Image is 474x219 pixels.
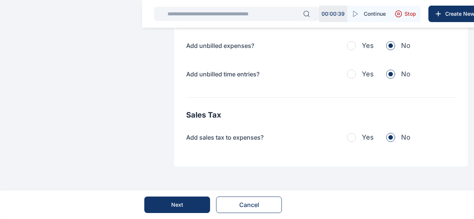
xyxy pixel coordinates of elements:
button: Yes [347,40,374,51]
button: Yes [347,132,374,143]
button: Continue [347,6,390,22]
button: Next [144,197,210,213]
span: No [401,69,410,79]
button: No [386,132,410,143]
span: Yes [362,132,374,143]
button: No [386,40,410,51]
p: Add unbilled expenses? [186,41,254,50]
p: 00 : 00 : 39 [321,10,345,18]
p: Add unbilled time entries? [186,70,259,79]
p: Add sales tax to expenses? [186,133,264,142]
button: Stop [390,6,421,22]
span: No [401,40,410,51]
span: Stop [404,10,416,18]
span: Continue [364,10,386,18]
button: Yes [347,69,374,79]
h2: Sales Tax [186,110,456,120]
button: Cancel [216,197,282,213]
span: Yes [362,40,374,51]
span: Yes [362,69,374,79]
button: No [386,69,410,79]
div: Next [171,201,183,209]
span: No [401,132,410,143]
